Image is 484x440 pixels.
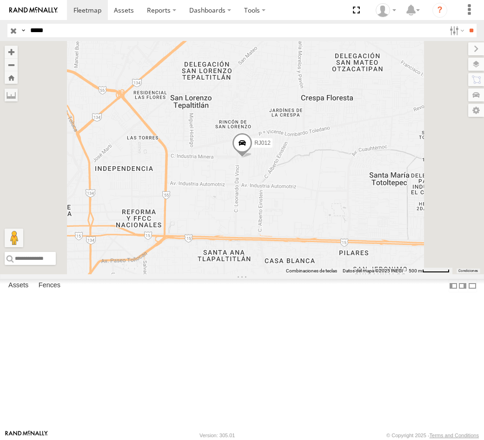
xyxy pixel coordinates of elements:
[9,7,58,14] img: rand-logo.svg
[34,279,65,292] label: Fences
[343,268,403,273] span: Datos del mapa ©2025 INEGI
[20,24,27,37] label: Search Query
[406,268,452,274] button: Escala del mapa: 500 m por 55 píxeles
[386,433,479,438] div: © Copyright 2025 -
[254,140,271,146] span: RJ012
[468,104,484,117] label: Map Settings
[5,58,18,71] button: Zoom out
[449,279,458,292] label: Dock Summary Table to the Left
[5,229,23,247] button: Arrastra el hombrecito naranja al mapa para abrir Street View
[5,46,18,58] button: Zoom in
[458,279,467,292] label: Dock Summary Table to the Right
[458,269,478,273] a: Condiciones
[468,279,477,292] label: Hide Summary Table
[286,268,337,274] button: Combinaciones de teclas
[5,71,18,84] button: Zoom Home
[446,24,466,37] label: Search Filter Options
[409,268,422,273] span: 500 m
[5,88,18,102] label: Measure
[432,3,447,18] i: ?
[199,433,235,438] div: Version: 305.01
[372,3,399,17] div: Josue Jimenez
[430,433,479,438] a: Terms and Conditions
[4,279,33,292] label: Assets
[5,431,48,440] a: Visit our Website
